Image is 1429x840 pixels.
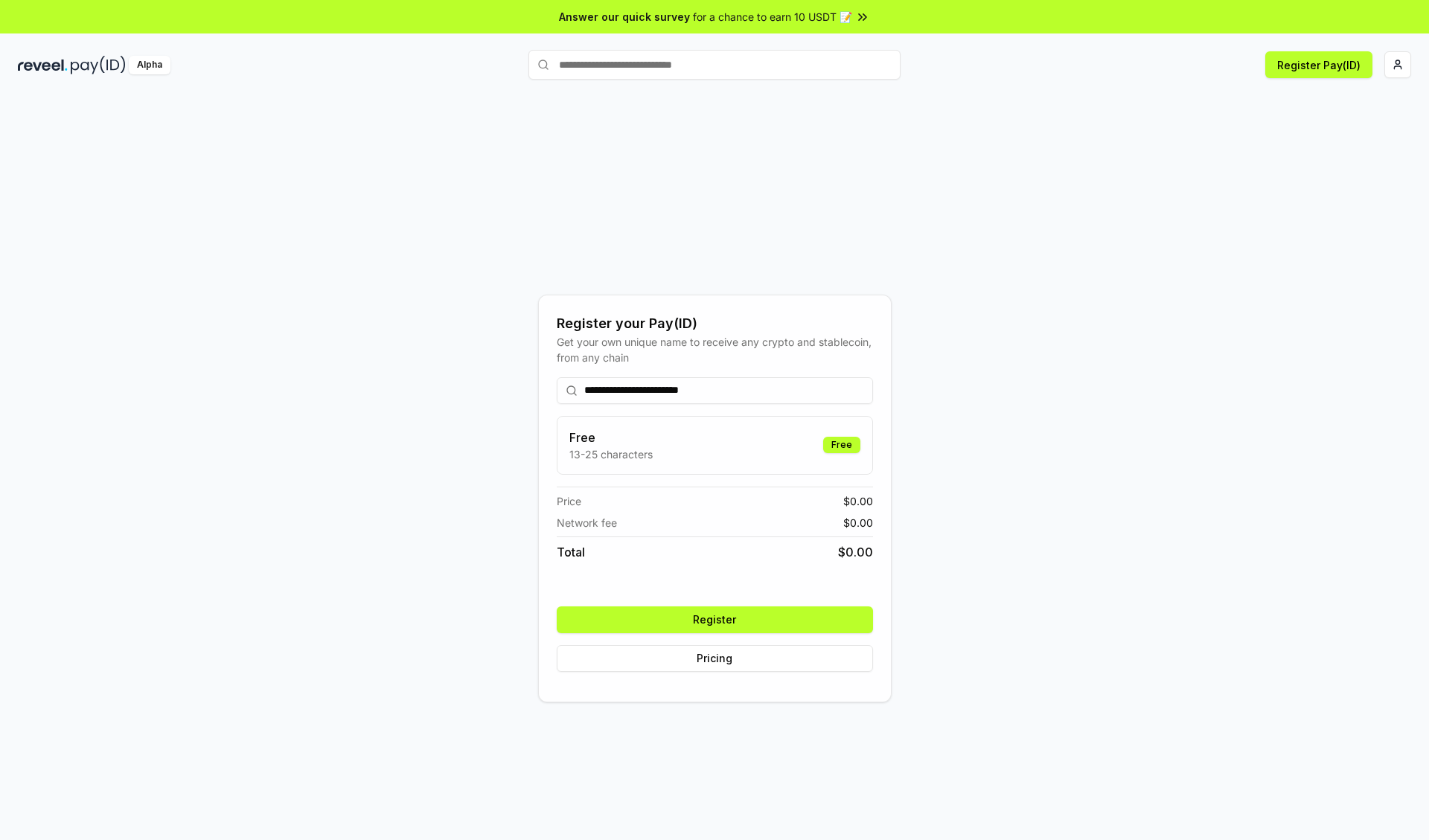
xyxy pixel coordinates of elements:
[71,56,126,74] img: pay_id
[569,446,653,462] p: 13-25 characters
[569,429,653,446] h3: Free
[129,56,170,74] div: Alpha
[18,56,68,74] img: reveel_dark
[557,493,581,509] span: Price
[1265,51,1372,78] button: Register Pay(ID)
[557,543,585,561] span: Total
[557,334,873,365] div: Get your own unique name to receive any crypto and stablecoin, from any chain
[557,606,873,633] button: Register
[557,313,873,334] div: Register your Pay(ID)
[559,9,690,25] span: Answer our quick survey
[823,437,860,453] div: Free
[693,9,852,25] span: for a chance to earn 10 USDT 📝
[843,493,873,509] span: $ 0.00
[557,515,617,530] span: Network fee
[557,645,873,672] button: Pricing
[838,543,873,561] span: $ 0.00
[843,515,873,530] span: $ 0.00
